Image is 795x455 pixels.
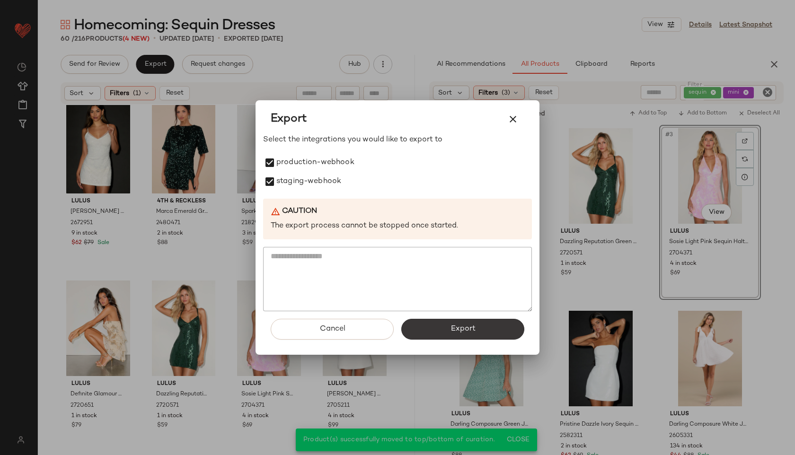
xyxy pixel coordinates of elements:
label: staging-webhook [276,172,341,191]
p: Select the integrations you would like to export to [263,134,532,146]
span: Export [271,112,307,127]
p: The export process cannot be stopped once started. [271,221,524,232]
b: Caution [282,206,317,217]
label: production-webhook [276,153,354,172]
button: Cancel [271,319,394,340]
button: Export [401,319,524,340]
span: Cancel [319,324,345,333]
span: Export [450,324,475,333]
